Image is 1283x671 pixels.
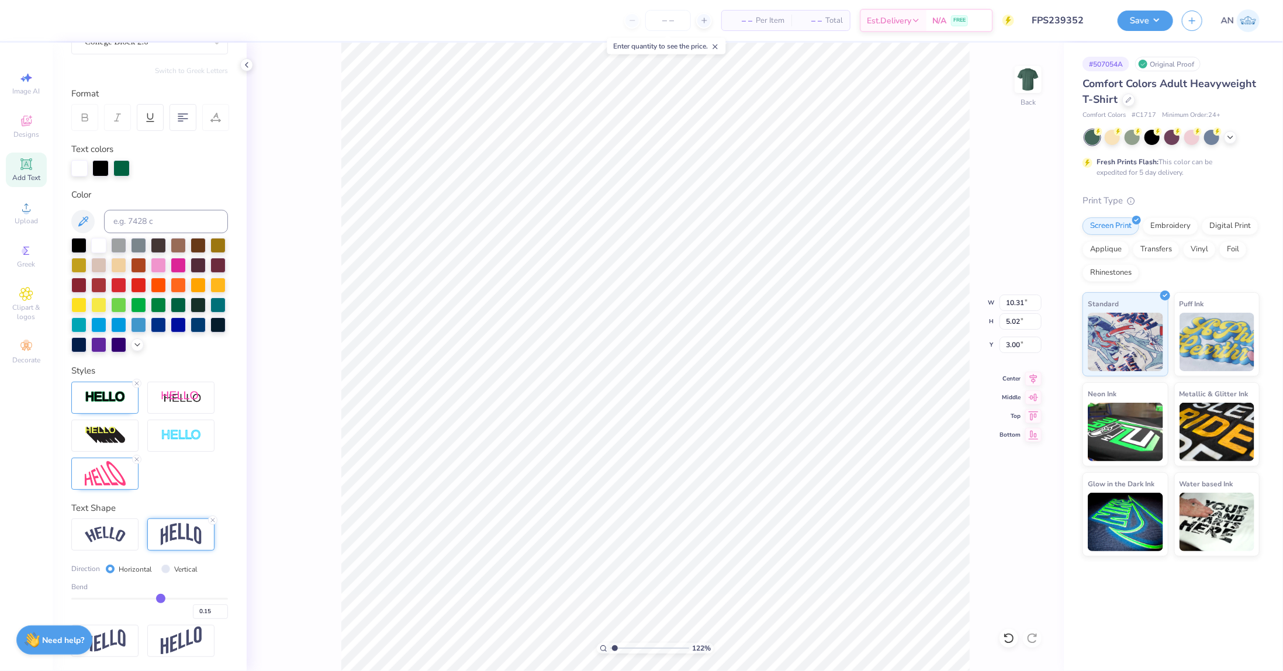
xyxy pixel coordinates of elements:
img: Free Distort [85,461,126,486]
span: – – [729,15,752,27]
span: Est. Delivery [867,15,911,27]
div: # 507054A [1083,57,1129,71]
strong: Need help? [43,635,85,646]
label: Vertical [174,564,198,575]
button: Switch to Greek Letters [155,66,228,75]
div: Original Proof [1135,57,1201,71]
span: 122 % [692,643,711,653]
div: Rhinestones [1083,264,1139,282]
a: AN [1221,9,1260,32]
span: Total [825,15,843,27]
span: Water based Ink [1180,478,1233,490]
div: Digital Print [1202,217,1258,235]
span: Puff Ink [1180,298,1204,310]
span: Middle [1000,393,1021,402]
img: Metallic & Glitter Ink [1180,403,1255,461]
input: – – [645,10,691,31]
input: Untitled Design [1023,9,1109,32]
img: Neon Ink [1088,403,1163,461]
label: Horizontal [119,564,153,575]
div: Embroidery [1143,217,1198,235]
span: Comfort Colors [1083,110,1126,120]
div: Print Type [1083,194,1260,207]
img: Water based Ink [1180,493,1255,551]
span: Bend [71,582,88,592]
img: Glow in the Dark Ink [1088,493,1163,551]
div: Text Shape [71,501,228,515]
div: Transfers [1133,241,1180,258]
div: Back [1021,97,1036,108]
div: Color [71,188,228,202]
img: Stroke [85,390,126,404]
input: e.g. 7428 c [104,210,228,233]
img: Flag [85,630,126,652]
span: Image AI [13,87,40,96]
img: Back [1016,68,1040,91]
span: Designs [13,130,39,139]
span: Top [1000,412,1021,420]
span: Metallic & Glitter Ink [1180,388,1249,400]
div: Enter quantity to see the price. [607,38,726,54]
span: Clipart & logos [6,303,47,321]
img: Arlo Noche [1237,9,1260,32]
span: Standard [1088,298,1119,310]
strong: Fresh Prints Flash: [1097,157,1158,167]
span: Comfort Colors Adult Heavyweight T-Shirt [1083,77,1256,106]
label: Text colors [71,143,113,156]
span: Greek [18,260,36,269]
span: Add Text [12,173,40,182]
img: Standard [1088,313,1163,371]
img: Shadow [161,390,202,405]
img: Negative Space [161,429,202,442]
span: # C1717 [1132,110,1156,120]
span: Direction [71,563,100,574]
div: Foil [1219,241,1247,258]
div: Applique [1083,241,1129,258]
span: Bottom [1000,431,1021,439]
img: 3d Illusion [85,426,126,445]
span: Minimum Order: 24 + [1162,110,1220,120]
span: Upload [15,216,38,226]
span: Neon Ink [1088,388,1116,400]
span: Per Item [756,15,784,27]
span: – – [798,15,822,27]
span: FREE [953,16,966,25]
img: Arch [161,523,202,545]
span: AN [1221,14,1234,27]
button: Save [1118,11,1173,31]
img: Rise [161,627,202,655]
div: Format [71,87,229,101]
div: Styles [71,364,228,378]
div: This color can be expedited for 5 day delivery. [1097,157,1240,178]
div: Screen Print [1083,217,1139,235]
div: Vinyl [1183,241,1216,258]
span: N/A [932,15,946,27]
img: Arc [85,527,126,542]
span: Center [1000,375,1021,383]
span: Glow in the Dark Ink [1088,478,1154,490]
img: Puff Ink [1180,313,1255,371]
span: Decorate [12,355,40,365]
